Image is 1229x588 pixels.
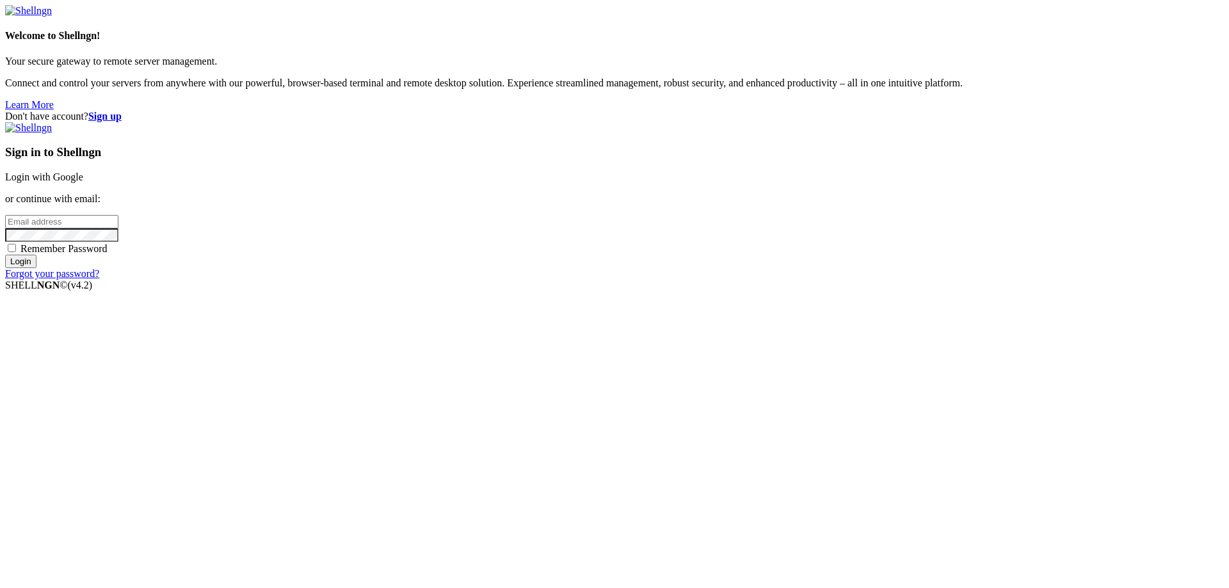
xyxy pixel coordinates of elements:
span: 4.2.0 [68,280,93,290]
p: Connect and control your servers from anywhere with our powerful, browser-based terminal and remo... [5,77,1224,89]
a: Forgot your password? [5,268,99,279]
p: Your secure gateway to remote server management. [5,56,1224,67]
a: Learn More [5,99,54,110]
p: or continue with email: [5,193,1224,205]
input: Email address [5,215,118,228]
span: SHELL © [5,280,92,290]
a: Login with Google [5,171,83,182]
h3: Sign in to Shellngn [5,145,1224,159]
a: Sign up [88,111,122,122]
b: NGN [37,280,60,290]
div: Don't have account? [5,111,1224,122]
img: Shellngn [5,5,52,17]
input: Login [5,255,36,268]
img: Shellngn [5,122,52,134]
input: Remember Password [8,244,16,252]
h4: Welcome to Shellngn! [5,30,1224,42]
span: Remember Password [20,243,108,254]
